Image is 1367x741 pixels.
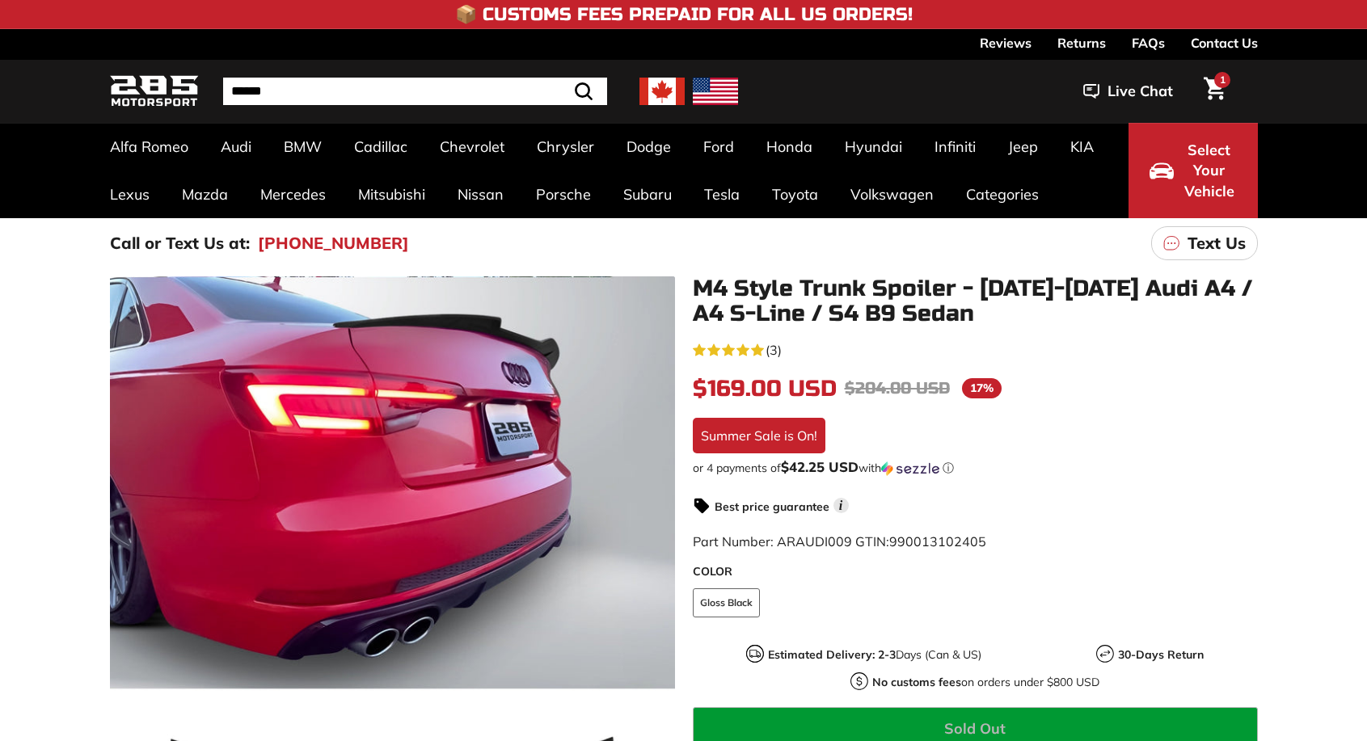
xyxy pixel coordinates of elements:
a: Mercedes [244,171,342,218]
span: Part Number: ARAUDI009 GTIN: [693,533,986,549]
a: Reviews [980,29,1032,57]
a: Toyota [756,171,834,218]
a: Cart [1194,64,1235,119]
h1: M4 Style Trunk Spoiler - [DATE]-[DATE] Audi A4 / A4 S-Line / S4 B9 Sedan [693,276,1258,326]
a: Categories [950,171,1055,218]
a: Text Us [1151,226,1258,260]
a: Dodge [610,123,687,171]
a: 5.0 rating (3 votes) [693,339,1258,360]
a: KIA [1054,123,1110,171]
a: Alfa Romeo [94,123,205,171]
strong: Best price guarantee [715,499,829,514]
span: i [833,498,849,513]
input: Search [223,78,607,105]
h4: 📦 Customs Fees Prepaid for All US Orders! [455,5,913,24]
a: Volkswagen [834,171,950,218]
img: Sezzle [881,461,939,476]
a: Nissan [441,171,520,218]
span: Live Chat [1108,81,1173,102]
a: Chrysler [521,123,610,171]
a: [PHONE_NUMBER] [258,231,409,255]
a: Lexus [94,171,166,218]
strong: Estimated Delivery: 2-3 [768,647,896,662]
a: FAQs [1132,29,1165,57]
p: on orders under $800 USD [872,674,1099,691]
div: or 4 payments of$42.25 USDwithSezzle Click to learn more about Sezzle [693,460,1258,476]
a: Subaru [607,171,688,218]
button: Select Your Vehicle [1129,123,1258,218]
p: Call or Text Us at: [110,231,250,255]
div: or 4 payments of with [693,460,1258,476]
a: BMW [268,123,338,171]
span: 1 [1220,74,1226,86]
a: Chevrolet [424,123,521,171]
a: Porsche [520,171,607,218]
span: Sold Out [944,719,1006,738]
span: Select Your Vehicle [1182,140,1237,202]
a: Hyundai [829,123,918,171]
span: 17% [962,378,1002,398]
a: Returns [1057,29,1106,57]
a: Infiniti [918,123,992,171]
img: Logo_285_Motorsport_areodynamics_components [110,73,199,111]
span: $169.00 USD [693,375,837,402]
span: (3) [766,340,782,360]
span: $204.00 USD [845,378,950,398]
div: Summer Sale is On! [693,418,825,453]
a: Contact Us [1191,29,1258,57]
a: Honda [750,123,829,171]
button: Live Chat [1062,71,1194,112]
a: Jeep [992,123,1054,171]
label: COLOR [693,563,1258,580]
p: Text Us [1188,231,1246,255]
a: Mazda [166,171,244,218]
strong: 30-Days Return [1118,647,1204,662]
a: Cadillac [338,123,424,171]
a: Ford [687,123,750,171]
p: Days (Can & US) [768,646,981,663]
a: Mitsubishi [342,171,441,218]
span: $42.25 USD [781,458,859,475]
a: Audi [205,123,268,171]
a: Tesla [688,171,756,218]
strong: No customs fees [872,675,961,689]
span: 990013102405 [889,533,986,549]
